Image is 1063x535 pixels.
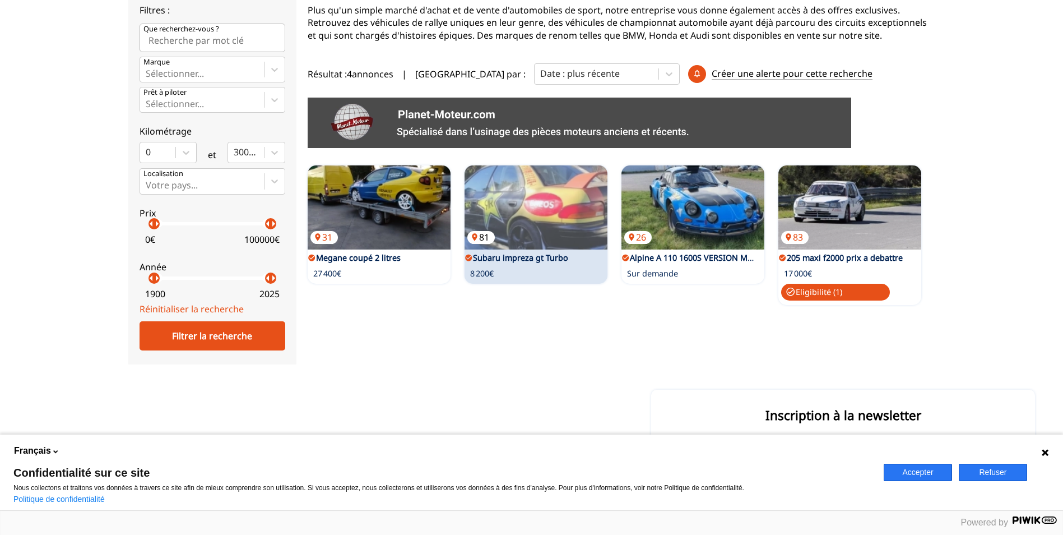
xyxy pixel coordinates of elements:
[465,165,607,250] img: Subaru impreza gt Turbo
[467,231,495,243] p: 81
[778,165,921,250] a: 205 maxi f2000 prix a debattre 83
[308,4,935,41] p: Plus qu'un simple marché d'achat et de vente d'automobiles de sport, notre entreprise vous donne ...
[778,165,921,250] img: 205 maxi f2000 prix a debattre
[140,24,285,52] input: Que recherchez-vous ?
[402,68,407,80] span: |
[313,268,341,279] p: 27 400€
[143,24,219,34] p: Que recherchez-vous ?
[308,165,451,250] img: Megane coupé 2 litres
[308,68,393,80] span: Résultat : 4 annonces
[621,165,764,250] img: Alpine A 110 1600S VERSION MAROC BRIANTI 1970
[146,180,148,190] input: Votre pays...
[140,125,285,137] p: Kilométrage
[234,147,236,157] input: 300000
[784,268,812,279] p: 17 000€
[473,252,568,263] a: Subaru impreza gt Turbo
[13,495,105,504] a: Politique de confidentialité
[308,165,451,250] a: Megane coupé 2 litres 31
[140,261,285,273] p: Année
[140,303,244,315] a: Réinitialiser la recherche
[140,321,285,350] div: Filtrer la recherche
[13,484,870,492] p: Nous collectons et traitons vos données à travers ce site afin de mieux comprendre son utilisatio...
[679,407,1007,424] p: Inscription à la newsletter
[146,99,148,109] input: Prêt à piloterSélectionner...
[261,217,275,230] p: arrow_left
[145,233,155,246] p: 0 €
[624,231,652,243] p: 26
[712,67,872,80] p: Créer une alerte pour cette recherche
[143,57,170,67] p: Marque
[146,147,148,157] input: 0
[140,207,285,219] p: Prix
[310,231,338,243] p: 31
[316,252,401,263] a: Megane coupé 2 litres
[244,233,280,246] p: 100000 €
[787,252,903,263] a: 205 maxi f2000 prix a debattre
[627,268,678,279] p: Sur demande
[145,271,158,285] p: arrow_left
[781,284,890,301] p: Eligibilité ( 1 )
[781,231,809,243] p: 83
[208,149,216,161] p: et
[884,464,952,481] button: Accepter
[146,68,148,79] input: MarqueSélectionner...
[13,467,870,478] span: Confidentialité sur ce site
[961,518,1009,527] span: Powered by
[261,271,275,285] p: arrow_left
[465,165,607,250] a: Subaru impreza gt Turbo 81
[959,464,1027,481] button: Refuser
[267,217,280,230] p: arrow_right
[14,445,51,457] span: Français
[145,288,165,300] p: 1900
[143,169,183,179] p: Localisation
[145,217,158,230] p: arrow_left
[150,271,164,285] p: arrow_right
[786,287,796,297] span: check_circle
[143,87,187,98] p: Prêt à piloter
[630,252,855,263] a: Alpine A 110 1600S VERSION MAROC [PERSON_NAME] 1970
[470,268,494,279] p: 8 200€
[140,4,285,16] p: Filtres :
[150,217,164,230] p: arrow_right
[267,271,280,285] p: arrow_right
[415,68,526,80] p: [GEOGRAPHIC_DATA] par :
[621,165,764,250] a: Alpine A 110 1600S VERSION MAROC BRIANTI 197026
[259,288,280,300] p: 2025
